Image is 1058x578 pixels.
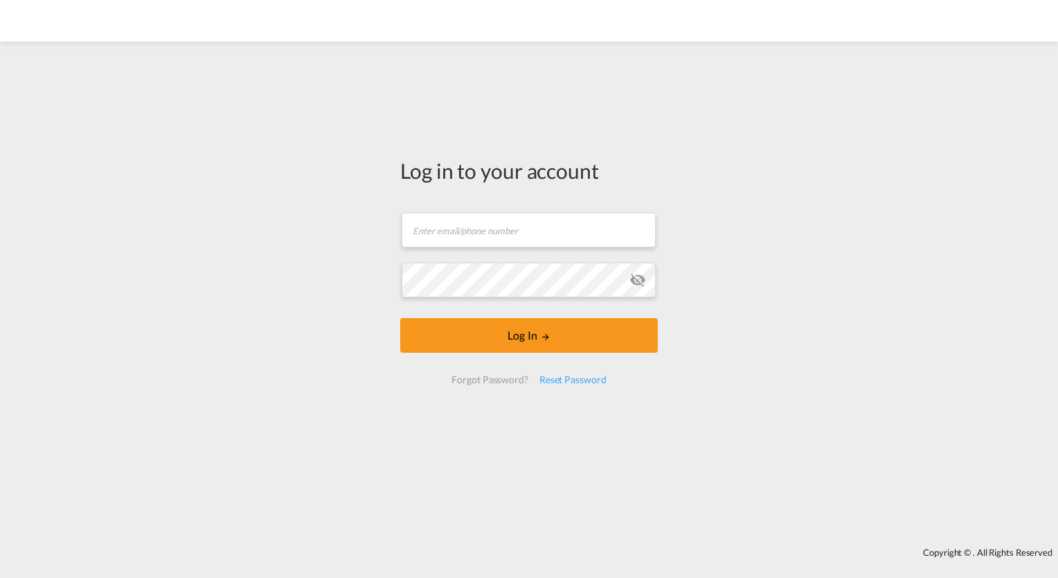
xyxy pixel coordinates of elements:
[400,156,658,185] div: Log in to your account
[629,272,646,288] md-icon: icon-eye-off
[534,367,612,392] div: Reset Password
[446,367,533,392] div: Forgot Password?
[400,318,658,353] button: LOGIN
[402,213,656,247] input: Enter email/phone number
